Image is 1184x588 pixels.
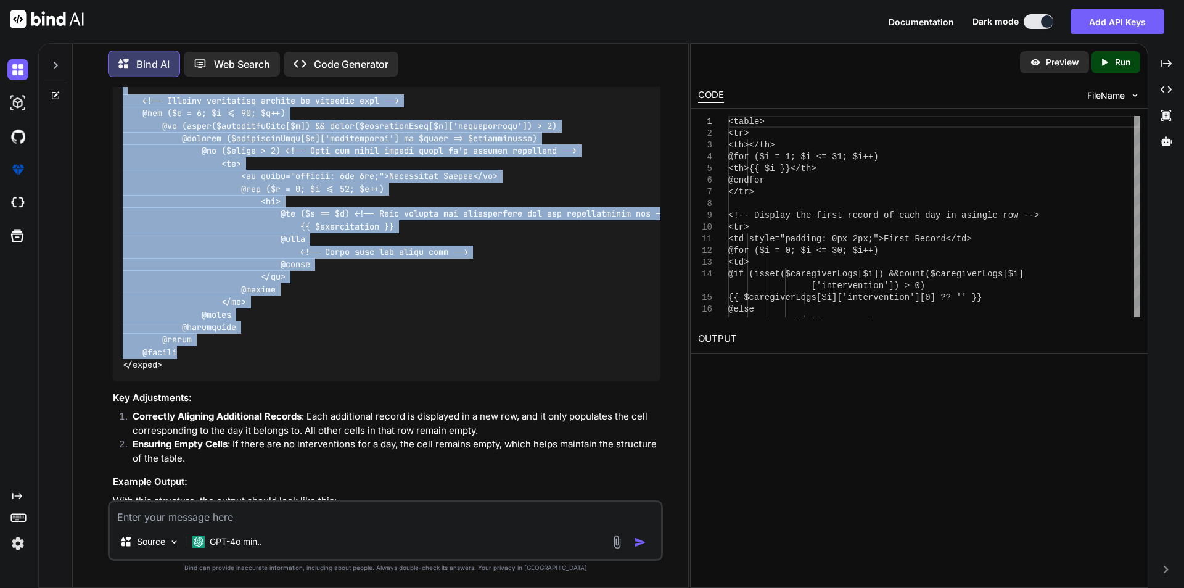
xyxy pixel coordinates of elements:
[966,210,1039,220] span: single row -->
[214,57,270,72] p: Web Search
[728,175,765,185] span: @endfor
[728,257,749,267] span: <td>
[698,245,712,257] div: 12
[728,117,765,126] span: <table>
[123,437,660,465] li: : If there are no interventions for a day, the cell remains empty, which helps maintain the struc...
[811,281,925,291] span: ['intervention']) > 0)
[728,210,966,220] span: <!-- Display the first record of each day in a
[698,315,712,327] div: 17
[7,59,28,80] img: darkChat
[728,222,749,232] span: <tr>
[698,128,712,139] div: 2
[698,210,712,222] div: 9
[728,292,884,302] span: {{ $caregiverLogs[$i]['interve
[884,316,894,326] span: ->
[113,475,660,489] h3: Example Output:
[1030,57,1041,68] img: preview
[610,535,624,549] img: attachment
[133,438,228,450] strong: Ensuring Empty Cells
[136,57,170,72] p: Bind AI
[728,187,754,197] span: </tr>
[113,494,660,508] p: With this structure, the output should look like this:
[728,234,946,244] span: <td style="padding: 0px 2px;">First Record
[210,536,262,548] p: GPT-4o min..
[698,186,712,198] div: 7
[7,533,28,554] img: settings
[1130,90,1140,101] img: chevron down
[728,269,899,279] span: @if (isset($caregiverLogs[$i]) &&
[108,563,663,573] p: Bind can provide inaccurate information, including about people. Always double-check its answers....
[133,410,302,422] strong: Correctly Aligning Additional Records
[7,93,28,114] img: darkAi-studio
[137,536,165,548] p: Source
[698,163,712,175] div: 5
[698,304,712,315] div: 16
[1087,89,1125,102] span: FileName
[728,152,879,162] span: @for ($i = 1; $i <= 31; $i++)
[884,292,982,302] span: ntion'][0] ?? '' }}
[123,410,660,437] li: : Each additional record is displayed in a new row, and it only populates the cell corresponding ...
[698,139,712,151] div: 3
[728,304,754,314] span: @else
[1046,56,1079,68] p: Preview
[698,222,712,233] div: 10
[728,246,879,255] span: @for ($i = 0; $i <= 30; $i++)
[728,128,749,138] span: <tr>
[1115,56,1130,68] p: Run
[7,159,28,180] img: premium
[698,198,712,210] div: 8
[728,316,884,326] span: <!-- Empty cell if no record -
[946,234,972,244] span: </td>
[728,164,816,173] span: <th>{{ $i }}</th>
[7,193,28,213] img: cloudideIcon
[169,537,179,547] img: Pick Models
[113,391,660,405] h3: Key Adjustments:
[972,15,1019,28] span: Dark mode
[1071,9,1164,34] button: Add API Keys
[698,257,712,268] div: 13
[192,536,205,548] img: GPT-4o mini
[698,175,712,186] div: 6
[698,292,712,304] div: 15
[889,17,954,27] span: Documentation
[899,269,1024,279] span: count($caregiverLogs[$i]
[634,536,646,549] img: icon
[698,116,712,128] div: 1
[10,10,84,28] img: Bind AI
[698,268,712,280] div: 14
[728,140,775,150] span: <th></th>
[7,126,28,147] img: githubDark
[889,15,954,28] button: Documentation
[314,57,388,72] p: Code Generator
[698,151,712,163] div: 4
[698,88,724,103] div: CODE
[691,325,1148,354] h2: OUTPUT
[698,233,712,245] div: 11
